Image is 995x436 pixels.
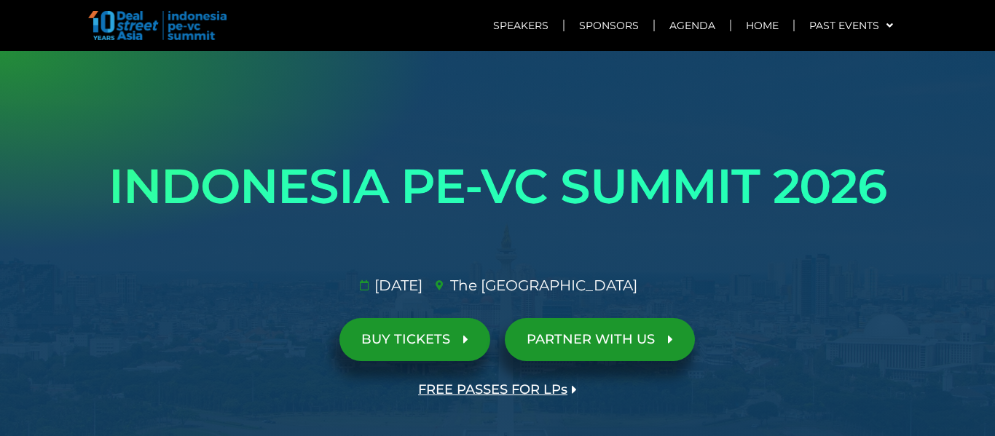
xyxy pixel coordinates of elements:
a: Speakers [479,9,563,42]
a: Sponsors [565,9,653,42]
span: PARTNER WITH US [527,333,655,346]
span: FREE PASSES FOR LPs [418,383,567,397]
span: The [GEOGRAPHIC_DATA]​ [447,274,637,296]
span: [DATE]​ [371,274,422,296]
a: PARTNER WITH US [505,318,695,361]
span: BUY TICKETS [361,333,450,346]
h1: INDONESIA PE-VC SUMMIT 2026 [90,146,905,227]
a: BUY TICKETS [339,318,490,361]
a: Past Events [795,9,908,42]
a: FREE PASSES FOR LPs [396,368,599,411]
a: Home [731,9,793,42]
a: Agenda [655,9,730,42]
